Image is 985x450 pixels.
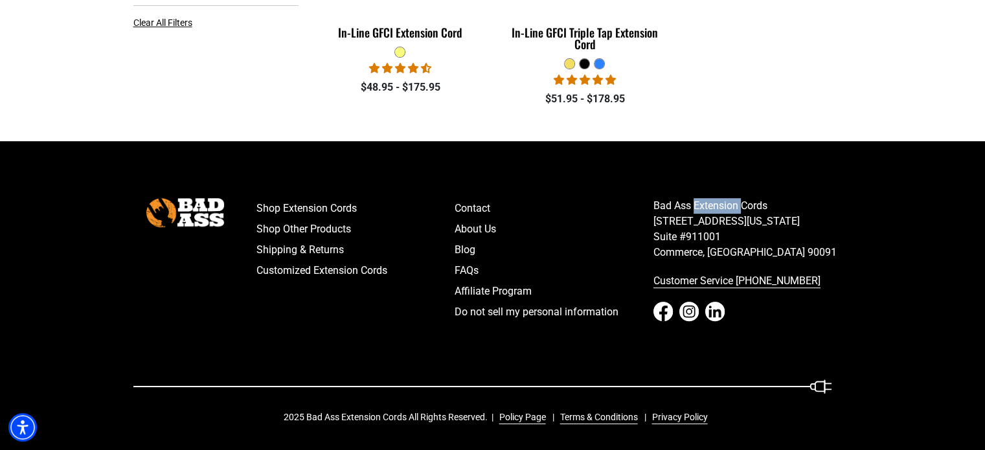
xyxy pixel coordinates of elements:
a: Privacy Policy [647,411,708,424]
a: Do not sell my personal information [455,302,653,322]
div: $51.95 - $178.95 [502,91,667,107]
a: FAQs [455,260,653,281]
a: Affiliate Program [455,281,653,302]
a: Facebook - open in a new tab [653,302,673,321]
div: In-Line GFCI Triple Tap Extension Cord [502,27,667,50]
div: Accessibility Menu [8,413,37,442]
span: 5.00 stars [554,74,616,86]
div: In-Line GFCI Extension Cord [318,27,483,38]
a: Policy Page [494,411,546,424]
a: Shop Extension Cords [256,198,455,219]
a: call 833-674-1699 [653,271,852,291]
a: Clear All Filters [133,16,198,30]
a: LinkedIn - open in a new tab [705,302,725,321]
div: 2025 Bad Ass Extension Cords All Rights Reserved. [284,411,717,424]
a: Terms & Conditions [555,411,638,424]
a: Customized Extension Cords [256,260,455,281]
a: Instagram - open in a new tab [679,302,699,321]
a: Contact [455,198,653,219]
img: Bad Ass Extension Cords [146,198,224,227]
span: 4.62 stars [369,62,431,74]
a: About Us [455,219,653,240]
span: Clear All Filters [133,17,192,28]
a: Blog [455,240,653,260]
a: Shipping & Returns [256,240,455,260]
a: Shop Other Products [256,219,455,240]
p: Bad Ass Extension Cords [STREET_ADDRESS][US_STATE] Suite #911001 Commerce, [GEOGRAPHIC_DATA] 90091 [653,198,852,260]
div: $48.95 - $175.95 [318,80,483,95]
